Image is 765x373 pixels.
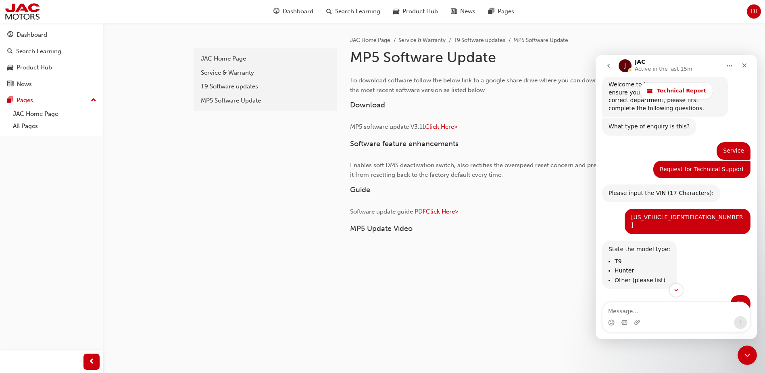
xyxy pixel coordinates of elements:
a: JAC Home Page [10,108,100,120]
span: pages-icon [488,6,494,17]
button: DI [747,4,761,19]
div: News [17,80,32,89]
span: Search Learning [335,7,380,16]
span: car-icon [393,6,399,17]
a: MP5 Software Update [197,94,334,108]
a: guage-iconDashboard [267,3,320,20]
div: Service & Warranty [201,68,330,78]
a: T9 Software updates [454,37,505,44]
span: Enables soft DMS deactivation switch, also rectifies the overspeed reset concern and prevents it ... [350,161,613,178]
span: To download software follow the below link to a google share drive where you can download the mos... [350,77,611,94]
button: DashboardSearch LearningProduct HubNews [3,26,100,93]
span: prev-icon [89,357,95,367]
a: pages-iconPages [482,3,521,20]
span: Product Hub [402,7,438,16]
a: Click Here> [425,123,457,130]
div: JAC Home Page [201,54,330,63]
a: T9 Software updates [197,80,334,94]
span: MP5 Update Video [350,224,413,233]
a: JAC Home Page [350,37,390,44]
span: news-icon [451,6,457,17]
button: Pages [3,93,100,108]
span: Dashboard [283,7,313,16]
a: car-iconProduct Hub [387,3,444,20]
a: Click Here> [426,208,458,215]
a: news-iconNews [444,3,482,20]
h1: MP5 Software Update [350,48,615,66]
span: Download [350,101,385,109]
span: guage-icon [273,6,279,17]
div: MP5 Software Update [201,96,330,105]
span: Software feature enhancements [350,139,459,148]
span: up-icon [91,95,96,106]
a: JAC Home Page [197,52,334,66]
div: Dashboard [17,30,47,40]
li: MP5 Software Update [513,36,568,45]
iframe: Intercom live chat [596,55,757,339]
span: guage-icon [7,31,13,39]
span: DI [751,7,757,16]
div: Pages [17,96,33,105]
a: Service & Warranty [398,37,446,44]
a: Service & Warranty [197,66,334,80]
span: search-icon [7,48,13,55]
a: Product Hub [3,60,100,75]
a: Dashboard [3,27,100,42]
span: pages-icon [7,97,13,104]
span: MP5 software update V3.11 [350,123,425,130]
span: news-icon [7,81,13,88]
div: T9 Software updates [201,82,330,91]
iframe: Intercom live chat [738,346,757,365]
span: search-icon [326,6,332,17]
span: News [460,7,475,16]
div: Search Learning [16,47,61,56]
a: All Pages [10,120,100,132]
img: jac-portal [4,2,41,21]
div: Product Hub [17,63,52,72]
a: News [3,77,100,92]
span: Guide [350,185,370,194]
span: car-icon [7,64,13,71]
span: Pages [498,7,514,16]
a: Search Learning [3,44,100,59]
